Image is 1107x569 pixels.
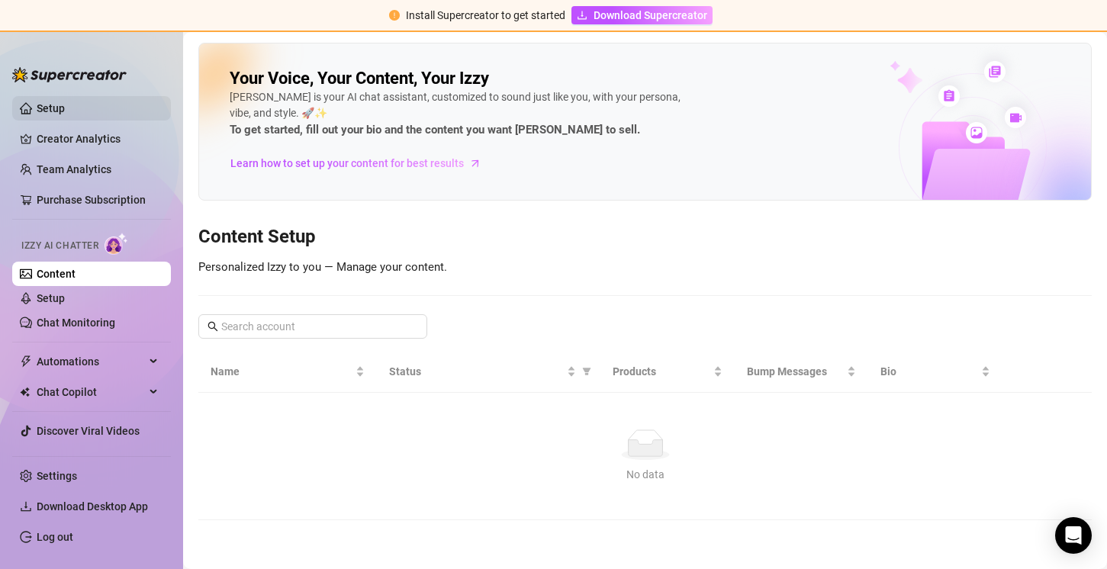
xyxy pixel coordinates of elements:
a: Discover Viral Videos [37,425,140,437]
span: Bio [880,363,978,380]
span: Products [613,363,710,380]
a: Creator Analytics [37,127,159,151]
span: thunderbolt [20,355,32,368]
span: Learn how to set up your content for best results [230,155,464,172]
span: Personalized Izzy to you — Manage your content. [198,260,447,274]
th: Status [377,351,600,393]
img: AI Chatter [105,233,128,255]
th: Name [198,351,377,393]
div: No data [217,466,1073,483]
th: Bump Messages [735,351,869,393]
span: Bump Messages [747,363,845,380]
span: Download Desktop App [37,500,148,513]
input: Search account [221,318,406,335]
span: download [20,500,32,513]
a: Settings [37,470,77,482]
span: download [577,10,587,21]
span: Automations [37,349,145,374]
span: arrow-right [468,156,483,171]
a: Setup [37,292,65,304]
span: filter [582,367,591,376]
span: Install Supercreator to get started [406,9,565,21]
img: logo-BBDzfeDw.svg [12,67,127,82]
th: Products [600,351,735,393]
h2: Your Voice, Your Content, Your Izzy [230,68,489,89]
th: Bio [868,351,1002,393]
span: Izzy AI Chatter [21,239,98,253]
div: [PERSON_NAME] is your AI chat assistant, customized to sound just like you, with your persona, vi... [230,89,687,140]
span: Status [389,363,564,380]
a: Download Supercreator [571,6,713,24]
a: Setup [37,102,65,114]
a: Purchase Subscription [37,194,146,206]
span: Download Supercreator [594,7,707,24]
strong: To get started, fill out your bio and the content you want [PERSON_NAME] to sell. [230,123,640,137]
a: Content [37,268,76,280]
img: ai-chatter-content-library-cLFOSyPT.png [854,44,1091,200]
img: Chat Copilot [20,387,30,397]
span: Chat Copilot [37,380,145,404]
span: filter [579,360,594,383]
span: search [208,321,218,332]
span: exclamation-circle [389,10,400,21]
div: Open Intercom Messenger [1055,517,1092,554]
a: Chat Monitoring [37,317,115,329]
span: Name [211,363,352,380]
a: Learn how to set up your content for best results [230,151,493,175]
a: Log out [37,531,73,543]
a: Team Analytics [37,163,111,175]
h3: Content Setup [198,225,1092,249]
